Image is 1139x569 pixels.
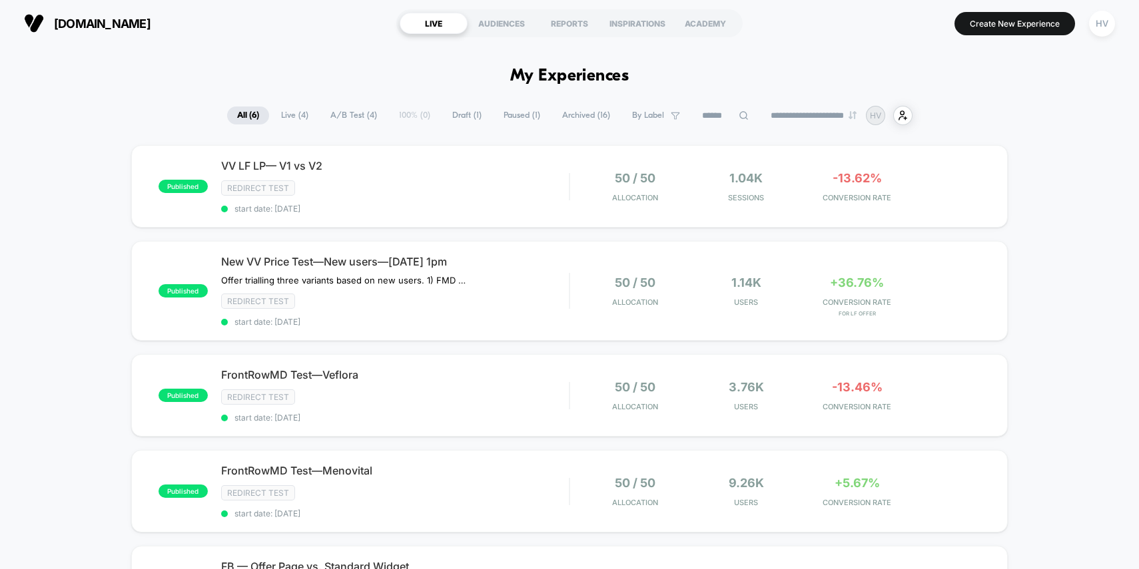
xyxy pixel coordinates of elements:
span: Live ( 4 ) [271,106,318,124]
span: CONVERSION RATE [805,193,909,202]
span: Sessions [694,193,798,202]
span: CONVERSION RATE [805,297,909,307]
span: 50 / 50 [615,171,655,185]
span: Redirect Test [221,389,295,405]
span: start date: [DATE] [221,317,569,327]
span: for LF Offer [805,310,909,317]
span: start date: [DATE] [221,413,569,423]
span: Draft ( 1 ) [442,106,492,124]
span: 3.76k [729,380,764,394]
div: AUDIENCES [468,13,536,34]
span: Redirect Test [221,293,295,309]
span: FrontRowMD Test—Veflora [221,368,569,381]
div: INSPIRATIONS [603,13,671,34]
div: REPORTS [536,13,603,34]
span: Allocation [612,297,658,307]
span: A/B Test ( 4 ) [320,106,387,124]
span: -13.46% [832,380,883,394]
span: Redirect Test [221,485,295,500]
div: LIVE [400,13,468,34]
span: +36.76% [830,276,884,289]
span: New VV Price Test—New users—[DATE] 1pm [221,255,569,268]
span: Offer trialling three variants based on new users. 1) FMD (existing product with FrontrowMD badge... [221,275,468,285]
span: CONVERSION RATE [805,402,909,411]
img: Visually logo [24,13,44,33]
span: Users [694,297,798,307]
img: end [849,111,857,119]
span: Archived ( 16 ) [552,106,620,124]
button: HV [1085,10,1119,37]
span: published [159,389,208,402]
div: HV [1089,11,1115,37]
span: Redirect Test [221,180,295,196]
span: Allocation [612,402,658,411]
span: All ( 6 ) [227,106,269,124]
span: published [159,180,208,193]
span: published [159,484,208,498]
span: VV LF LP— V1 vs V2 [221,159,569,172]
button: Create New Experience [954,12,1075,35]
span: +5.67% [835,476,880,490]
h1: My Experiences [510,67,629,86]
span: Users [694,402,798,411]
span: 9.26k [729,476,764,490]
span: start date: [DATE] [221,508,569,518]
span: 50 / 50 [615,380,655,394]
span: FrontRowMD Test—Menovital [221,464,569,477]
span: published [159,284,208,297]
span: -13.62% [833,171,882,185]
span: [DOMAIN_NAME] [54,17,151,31]
span: Users [694,498,798,507]
span: By Label [632,110,664,120]
span: Allocation [612,498,658,507]
p: HV [870,110,881,120]
div: ACADEMY [671,13,739,34]
span: 50 / 50 [615,476,655,490]
span: Paused ( 1 ) [494,106,550,124]
span: Allocation [612,193,658,202]
span: 50 / 50 [615,276,655,289]
button: [DOMAIN_NAME] [20,13,155,34]
span: CONVERSION RATE [805,498,909,507]
span: 1.14k [731,276,761,289]
span: 1.04k [729,171,763,185]
span: start date: [DATE] [221,204,569,214]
